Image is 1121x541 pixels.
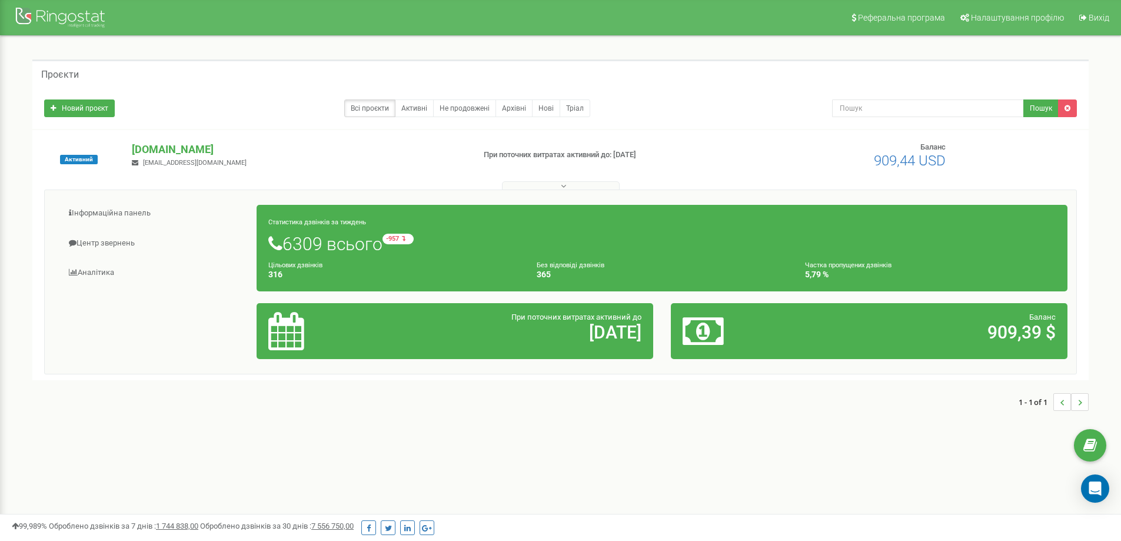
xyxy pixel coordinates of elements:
a: Аналiтика [54,258,257,287]
h1: 6309 всього [268,234,1056,254]
a: Активні [395,99,434,117]
span: Оброблено дзвінків за 30 днів : [200,522,354,530]
a: Архівні [495,99,533,117]
h4: 316 [268,270,519,279]
a: Центр звернень [54,229,257,258]
span: Баланс [920,142,946,151]
u: 7 556 750,00 [311,522,354,530]
small: Без відповіді дзвінків [537,261,604,269]
p: [DOMAIN_NAME] [132,142,464,157]
a: Всі проєкти [344,99,395,117]
span: Реферальна програма [858,13,945,22]
span: 1 - 1 of 1 [1019,393,1053,411]
a: Інформаційна панель [54,199,257,228]
h2: 909,39 $ [813,323,1056,342]
a: Новий проєкт [44,99,115,117]
div: Open Intercom Messenger [1081,474,1109,503]
a: Нові [532,99,560,117]
small: -957 [382,234,414,244]
a: Тріал [560,99,590,117]
span: Вихід [1089,13,1109,22]
p: При поточних витратах активний до: [DATE] [484,150,729,161]
h2: [DATE] [398,323,641,342]
small: Цільових дзвінків [268,261,322,269]
span: [EMAIL_ADDRESS][DOMAIN_NAME] [143,159,247,167]
small: Частка пропущених дзвінків [805,261,892,269]
h4: 365 [537,270,787,279]
span: Оброблено дзвінків за 7 днів : [49,522,198,530]
input: Пошук [832,99,1024,117]
h5: Проєкти [41,69,79,80]
span: 909,44 USD [874,152,946,169]
span: Налаштування профілю [971,13,1064,22]
span: Баланс [1029,313,1056,321]
span: При поточних витратах активний до [511,313,641,321]
nav: ... [1019,381,1089,423]
span: Активний [60,155,98,164]
h4: 5,79 % [805,270,1056,279]
a: Не продовжені [433,99,496,117]
small: Статистика дзвінків за тиждень [268,218,366,226]
button: Пошук [1023,99,1059,117]
span: 99,989% [12,522,47,530]
u: 1 744 838,00 [156,522,198,530]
